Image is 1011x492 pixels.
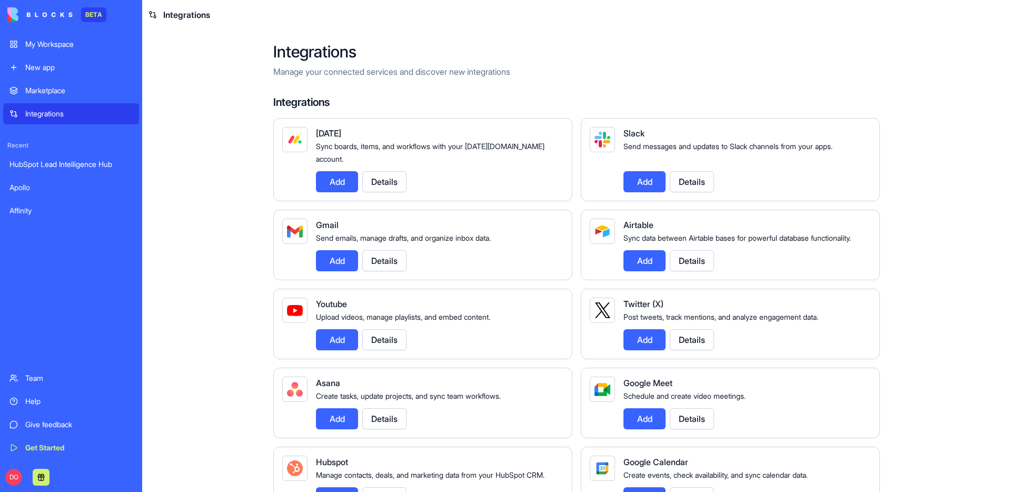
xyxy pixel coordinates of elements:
h4: Integrations [273,95,880,110]
div: Give feedback [25,419,133,430]
span: Manage contacts, deals, and marketing data from your HubSpot CRM. [316,470,544,479]
button: Details [362,250,407,271]
span: Sync boards, items, and workflows with your [DATE][DOMAIN_NAME] account. [316,142,544,163]
a: Team [3,368,139,389]
span: Schedule and create video meetings. [623,391,746,400]
a: My Workspace [3,34,139,55]
a: Give feedback [3,414,139,435]
span: Post tweets, track mentions, and analyze engagement data. [623,312,818,321]
button: Add [316,408,358,429]
div: Affinity [9,205,133,216]
span: Create tasks, update projects, and sync team workflows. [316,391,501,400]
div: BETA [81,7,106,22]
a: Get Started [3,437,139,458]
span: Google Calendar [623,457,688,467]
div: New app [25,62,133,73]
p: Manage your connected services and discover new integrations [273,65,880,78]
button: Details [670,408,714,429]
button: Details [670,171,714,192]
div: My Workspace [25,39,133,50]
a: Affinity [3,200,139,221]
span: Twitter (X) [623,299,663,309]
button: Details [670,250,714,271]
button: Add [623,329,666,350]
span: Gmail [316,220,339,230]
span: Integrations [163,8,210,21]
span: Send messages and updates to Slack channels from your apps. [623,142,832,151]
span: Upload videos, manage playlists, and embed content. [316,312,490,321]
span: Slack [623,128,645,139]
span: Youtube [316,299,347,309]
button: Add [623,171,666,192]
span: Asana [316,378,340,388]
div: Integrations [25,109,133,119]
button: Add [316,329,358,350]
div: Get Started [25,442,133,453]
span: Create events, check availability, and sync calendar data. [623,470,808,479]
span: Google Meet [623,378,672,388]
button: Add [623,408,666,429]
button: Details [670,329,714,350]
button: Details [362,408,407,429]
span: Hubspot [316,457,348,467]
span: Sync data between Airtable bases for powerful database functionality. [623,233,851,242]
h2: Integrations [273,42,880,61]
div: HubSpot Lead Intelligence Hub [9,159,133,170]
span: DO [5,469,22,486]
a: New app [3,57,139,78]
div: Help [25,396,133,407]
img: logo [7,7,73,22]
span: Send emails, manage drafts, and organize inbox data. [316,233,491,242]
span: Recent [3,141,139,150]
button: Add [316,250,358,271]
a: Apollo [3,177,139,198]
button: Add [316,171,358,192]
a: Marketplace [3,80,139,101]
button: Details [362,171,407,192]
span: [DATE] [316,128,341,139]
div: Apollo [9,182,133,193]
span: Airtable [623,220,653,230]
a: BETA [7,7,106,22]
a: HubSpot Lead Intelligence Hub [3,154,139,175]
div: Team [25,373,133,383]
a: Help [3,391,139,412]
a: Integrations [3,103,139,124]
button: Add [623,250,666,271]
div: Marketplace [25,85,133,96]
button: Details [362,329,407,350]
